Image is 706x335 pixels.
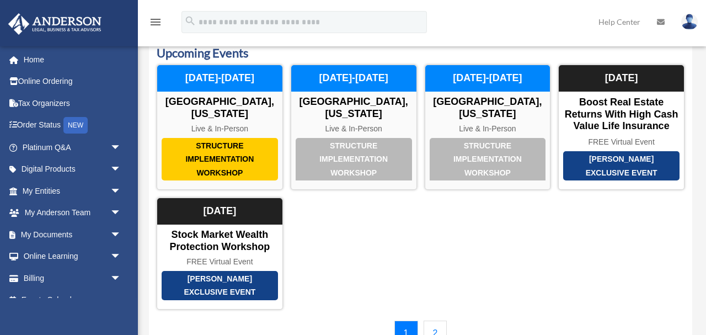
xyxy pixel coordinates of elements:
[110,136,132,159] span: arrow_drop_down
[558,65,684,190] a: [PERSON_NAME] Exclusive Event Boost Real Estate Returns with High Cash Value Life Insurance FREE ...
[157,96,282,120] div: [GEOGRAPHIC_DATA], [US_STATE]
[5,13,105,35] img: Anderson Advisors Platinum Portal
[149,15,162,29] i: menu
[110,267,132,290] span: arrow_drop_down
[8,289,132,311] a: Events Calendar
[559,97,684,132] div: Boost Real Estate Returns with High Cash Value Life Insurance
[8,136,138,158] a: Platinum Q&Aarrow_drop_down
[162,138,278,181] div: Structure Implementation Workshop
[8,246,138,268] a: Online Learningarrow_drop_down
[110,180,132,203] span: arrow_drop_down
[63,117,88,134] div: NEW
[157,229,282,253] div: Stock Market Wealth Protection Workshop
[157,198,283,309] a: [PERSON_NAME] Exclusive Event Stock Market Wealth Protection Workshop FREE Virtual Event [DATE]
[296,138,412,181] div: Structure Implementation Workshop
[425,65,551,190] a: Structure Implementation Workshop [GEOGRAPHIC_DATA], [US_STATE] Live & In-Person [DATE]-[DATE]
[8,158,138,180] a: Digital Productsarrow_drop_down
[559,65,684,92] div: [DATE]
[563,151,680,180] div: [PERSON_NAME] Exclusive Event
[8,49,138,71] a: Home
[157,198,282,225] div: [DATE]
[110,158,132,181] span: arrow_drop_down
[430,138,546,181] div: Structure Implementation Workshop
[162,271,278,300] div: [PERSON_NAME] Exclusive Event
[110,224,132,246] span: arrow_drop_down
[425,124,550,134] div: Live & In-Person
[157,124,282,134] div: Live & In-Person
[559,137,684,147] div: FREE Virtual Event
[291,65,416,92] div: [DATE]-[DATE]
[8,92,138,114] a: Tax Organizers
[291,124,416,134] div: Live & In-Person
[8,224,138,246] a: My Documentsarrow_drop_down
[681,14,698,30] img: User Pic
[291,96,416,120] div: [GEOGRAPHIC_DATA], [US_STATE]
[157,45,684,62] h3: Upcoming Events
[291,65,417,190] a: Structure Implementation Workshop [GEOGRAPHIC_DATA], [US_STATE] Live & In-Person [DATE]-[DATE]
[157,257,282,267] div: FREE Virtual Event
[110,246,132,268] span: arrow_drop_down
[8,180,138,202] a: My Entitiesarrow_drop_down
[157,65,283,190] a: Structure Implementation Workshop [GEOGRAPHIC_DATA], [US_STATE] Live & In-Person [DATE]-[DATE]
[184,15,196,27] i: search
[8,114,138,137] a: Order StatusNEW
[149,19,162,29] a: menu
[110,202,132,225] span: arrow_drop_down
[8,71,138,93] a: Online Ordering
[8,202,138,224] a: My Anderson Teamarrow_drop_down
[8,267,138,289] a: Billingarrow_drop_down
[425,96,550,120] div: [GEOGRAPHIC_DATA], [US_STATE]
[425,65,550,92] div: [DATE]-[DATE]
[157,65,282,92] div: [DATE]-[DATE]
